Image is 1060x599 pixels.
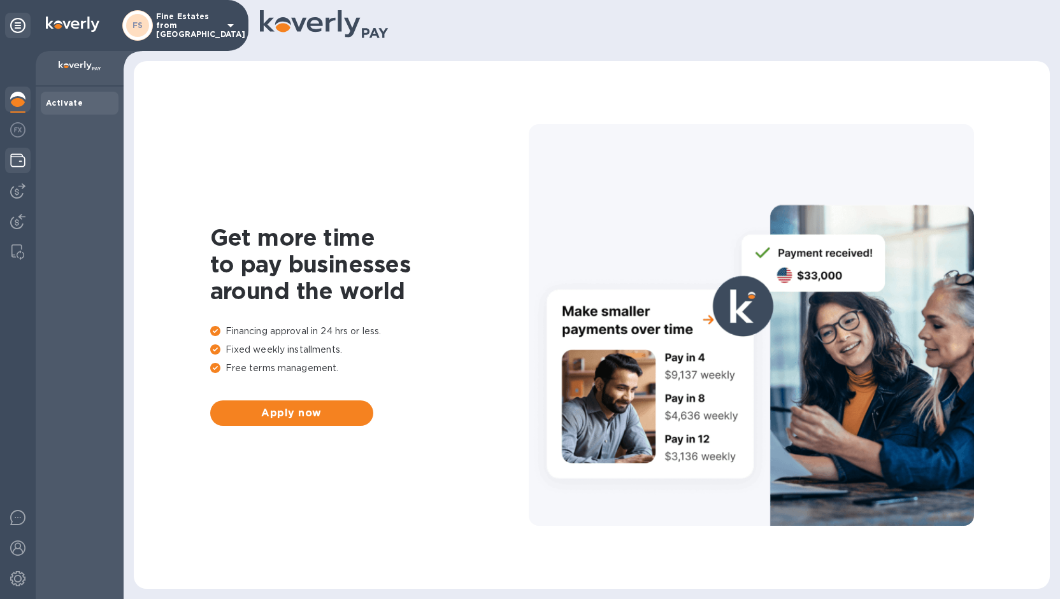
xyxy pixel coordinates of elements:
p: Financing approval in 24 hrs or less. [210,325,529,338]
b: FS [132,20,143,30]
p: Fixed weekly installments. [210,343,529,356]
b: Activate [46,98,83,108]
img: Foreign exchange [10,122,25,137]
p: Fine Estates from [GEOGRAPHIC_DATA] [156,12,220,39]
button: Apply now [210,400,373,426]
span: Apply now [220,405,363,421]
h1: Get more time to pay businesses around the world [210,224,529,304]
p: Free terms management. [210,362,529,375]
img: Logo [46,17,99,32]
img: Wallets [10,153,25,168]
div: Unpin categories [5,13,31,38]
